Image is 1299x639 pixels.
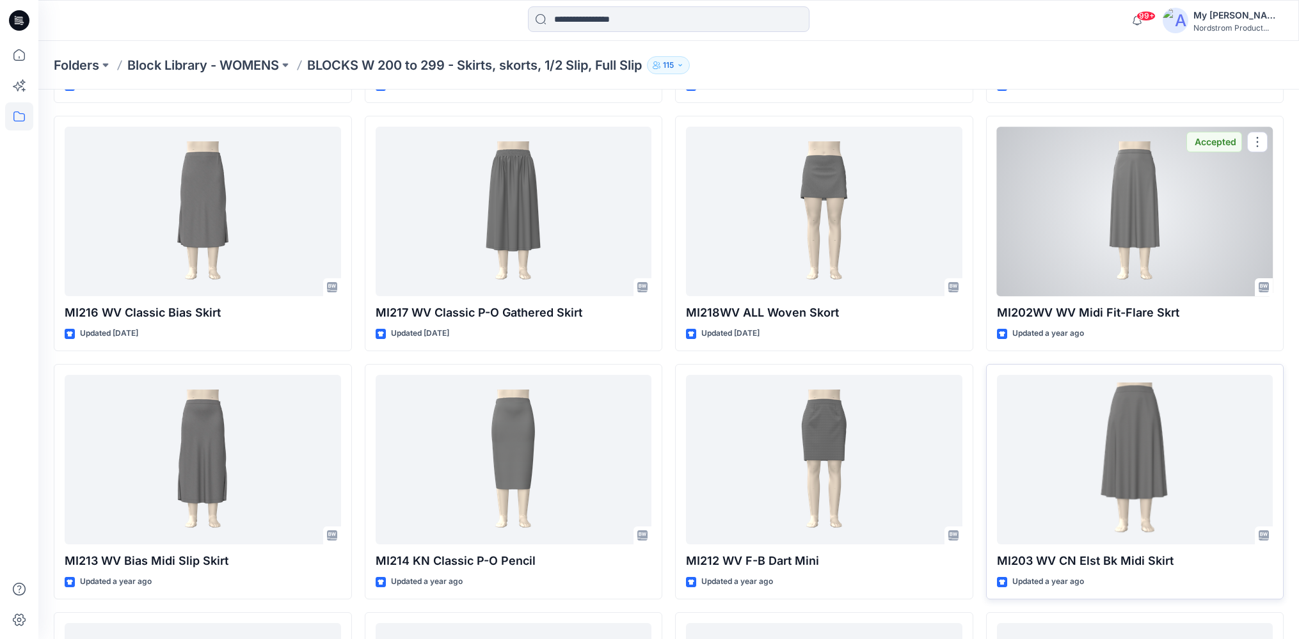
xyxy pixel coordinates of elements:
[686,552,962,570] p: MI212 WV F-B Dart Mini
[376,127,652,296] a: MI217 WV Classic P-O Gathered Skirt
[391,327,449,340] p: Updated [DATE]
[997,375,1273,544] a: MI203 WV CN Elst Bk Midi Skirt
[1193,23,1283,33] div: Nordstrom Product...
[376,375,652,544] a: MI214 KN Classic P-O Pencil
[686,127,962,296] a: MI218WV ALL Woven Skort
[997,552,1273,570] p: MI203 WV CN Elst Bk Midi Skirt
[1012,575,1084,588] p: Updated a year ago
[376,552,652,570] p: MI214 KN Classic P-O Pencil
[1136,11,1156,21] span: 99+
[127,56,279,74] a: Block Library - WOMENS
[80,327,138,340] p: Updated [DATE]
[307,56,642,74] p: BLOCKS W 200 to 299 - Skirts, skorts, 1/2 Slip, Full Slip
[65,552,341,570] p: MI213 WV Bias Midi Slip Skirt
[376,304,652,322] p: MI217 WV Classic P-O Gathered Skirt
[701,327,760,340] p: Updated [DATE]
[701,575,773,588] p: Updated a year ago
[65,127,341,296] a: MI216 WV Classic Bias Skirt
[1193,8,1283,23] div: My [PERSON_NAME]
[80,575,152,588] p: Updated a year ago
[647,56,690,74] button: 115
[663,58,674,72] p: 115
[65,304,341,322] p: MI216 WV Classic Bias Skirt
[1163,8,1188,33] img: avatar
[1012,327,1084,340] p: Updated a year ago
[686,375,962,544] a: MI212 WV F-B Dart Mini
[686,304,962,322] p: MI218WV ALL Woven Skort
[54,56,99,74] a: Folders
[391,575,463,588] p: Updated a year ago
[997,127,1273,296] a: MI202WV WV Midi Fit-Flare Skrt
[997,304,1273,322] p: MI202WV WV Midi Fit-Flare Skrt
[65,375,341,544] a: MI213 WV Bias Midi Slip Skirt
